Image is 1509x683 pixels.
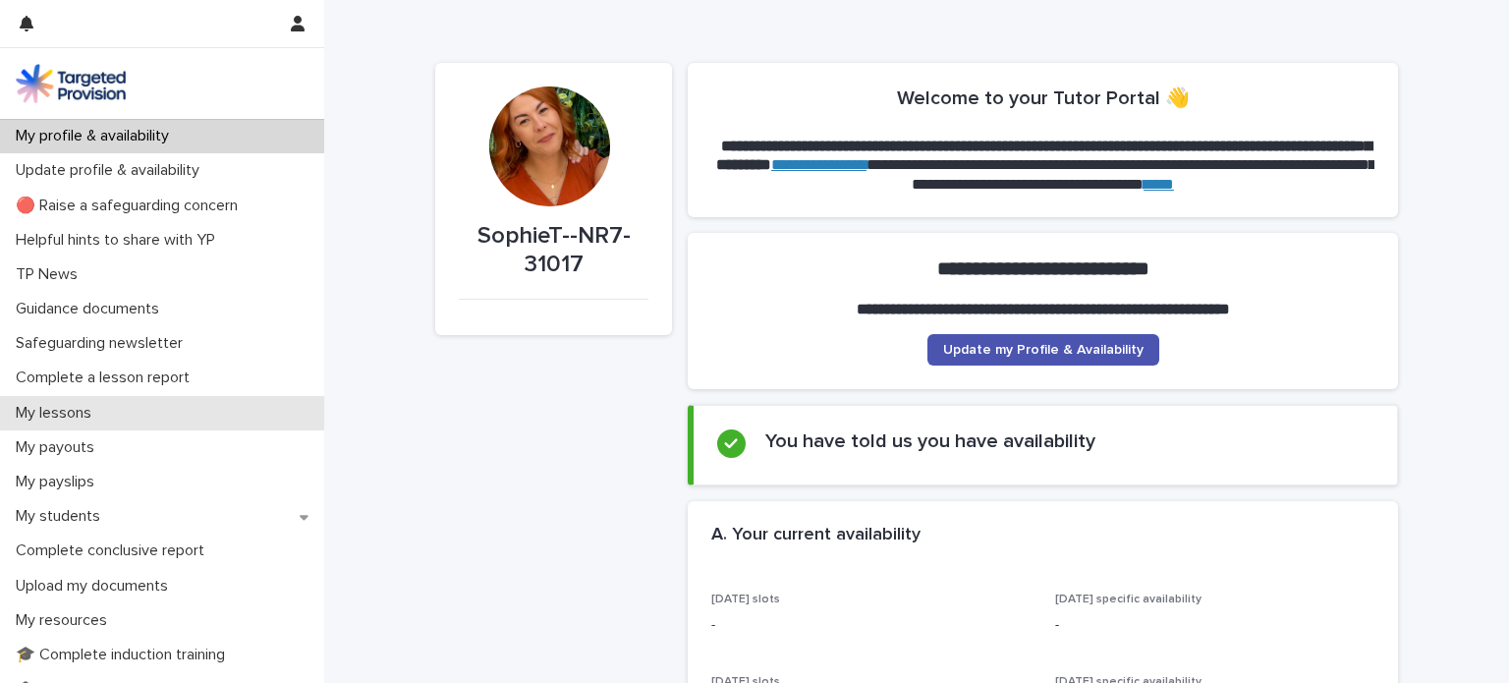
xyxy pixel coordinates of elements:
[897,86,1190,110] h2: Welcome to your Tutor Portal 👋
[459,222,648,279] p: SophieT--NR7-31017
[8,127,185,145] p: My profile & availability
[8,507,116,526] p: My students
[8,577,184,596] p: Upload my documents
[765,429,1095,453] h2: You have told us you have availability
[8,369,205,387] p: Complete a lesson report
[711,615,1032,636] p: -
[1055,594,1202,605] span: [DATE] specific availability
[711,594,780,605] span: [DATE] slots
[8,438,110,457] p: My payouts
[943,343,1144,357] span: Update my Profile & Availability
[8,404,107,423] p: My lessons
[711,525,921,546] h2: A. Your current availability
[8,265,93,284] p: TP News
[8,334,198,353] p: Safeguarding newsletter
[8,300,175,318] p: Guidance documents
[8,646,241,664] p: 🎓 Complete induction training
[1055,615,1375,636] p: -
[8,473,110,491] p: My payslips
[8,197,253,215] p: 🔴 Raise a safeguarding concern
[8,231,231,250] p: Helpful hints to share with YP
[16,64,126,103] img: M5nRWzHhSzIhMunXDL62
[927,334,1159,366] a: Update my Profile & Availability
[8,161,215,180] p: Update profile & availability
[8,611,123,630] p: My resources
[8,541,220,560] p: Complete conclusive report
